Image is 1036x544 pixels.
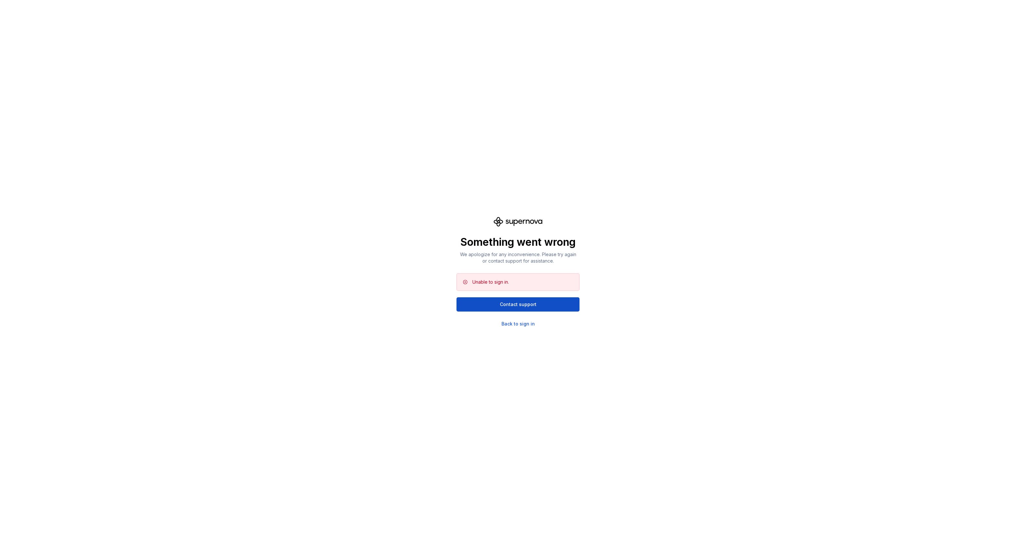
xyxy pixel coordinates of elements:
[456,236,580,249] p: Something went wrong
[500,301,536,308] span: Contact support
[501,321,535,327] a: Back to sign in
[456,297,580,312] button: Contact support
[456,251,580,264] p: We apologize for any inconvenience. Please try again or contact support for assistance.
[472,279,509,285] div: Unable to sign in.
